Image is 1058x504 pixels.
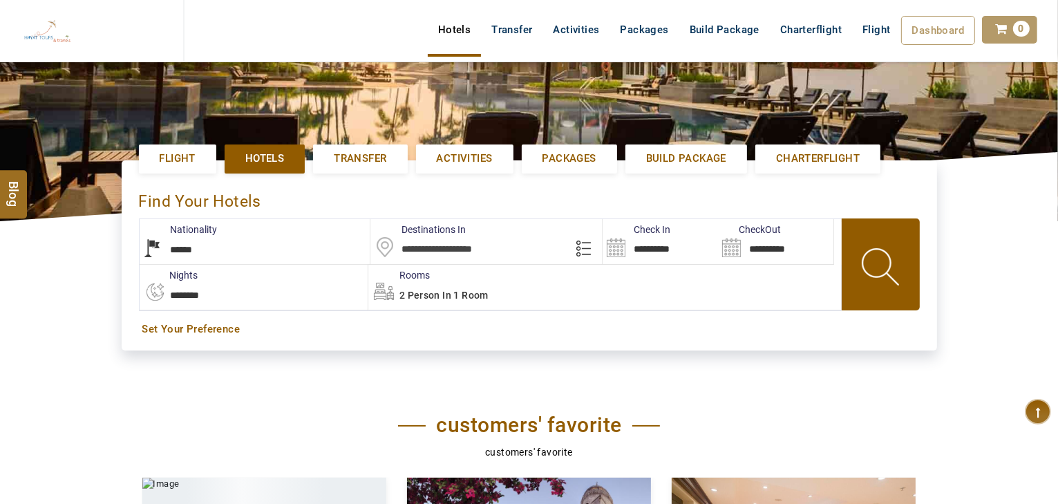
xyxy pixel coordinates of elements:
[625,144,747,173] a: Build Package
[852,16,900,30] a: Flight
[1013,21,1030,37] span: 0
[610,16,679,44] a: Packages
[139,268,198,282] label: nights
[5,181,23,193] span: Blog
[522,144,617,173] a: Packages
[139,178,920,218] div: Find Your Hotels
[437,151,493,166] span: Activities
[912,24,965,37] span: Dashboard
[428,16,481,44] a: Hotels
[780,24,842,36] span: Charterflight
[481,16,542,44] a: Transfer
[245,151,284,166] span: Hotels
[139,144,216,173] a: Flight
[399,290,489,301] span: 2 Person in 1 Room
[416,144,513,173] a: Activities
[972,418,1058,483] iframe: chat widget
[160,151,196,166] span: Flight
[718,219,833,264] input: Search
[368,268,430,282] label: Rooms
[313,144,407,173] a: Transfer
[679,16,770,44] a: Build Package
[603,223,670,236] label: Check In
[370,223,466,236] label: Destinations In
[862,23,890,37] span: Flight
[542,151,596,166] span: Packages
[776,151,860,166] span: Charterflight
[603,219,718,264] input: Search
[770,16,852,44] a: Charterflight
[10,6,84,58] img: The Royal Line Holidays
[142,322,916,337] a: Set Your Preference
[334,151,386,166] span: Transfer
[398,413,660,438] h2: customers' favorite
[142,445,916,460] p: customers' favorite
[225,144,305,173] a: Hotels
[718,223,781,236] label: CheckOut
[982,16,1037,44] a: 0
[755,144,880,173] a: Charterflight
[543,16,610,44] a: Activities
[140,223,218,236] label: Nationality
[646,151,726,166] span: Build Package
